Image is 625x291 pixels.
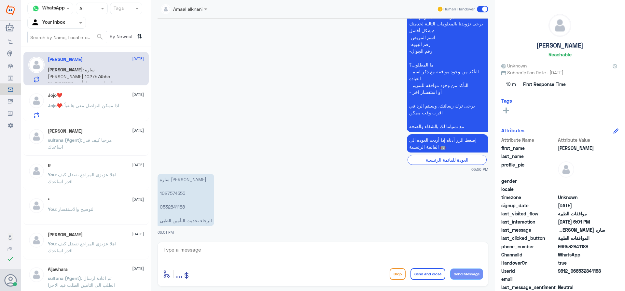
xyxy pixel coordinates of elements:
input: Search by Name, Local etc… [28,31,107,43]
span: [DATE] [132,56,144,62]
i: ⇅ [137,31,142,42]
h5: Aljawhara [48,267,68,272]
span: gender [501,178,557,184]
img: defaultAdmin.png [28,93,45,109]
h5: Ahmad Mansi [48,232,83,238]
span: : اذا ممكن التواصل معي هاتفياً [62,103,119,108]
span: : لتوضيح والاستفسار [56,206,93,212]
span: First Response Time [523,81,566,88]
h5: Ahmed [48,128,83,134]
span: [PERSON_NAME] [48,67,83,72]
button: Avatar [4,274,17,286]
div: Tags [113,5,124,13]
button: ... [176,267,183,281]
span: 0 [558,284,605,291]
img: defaultAdmin.png [28,197,45,214]
span: search [96,33,104,41]
h5: Jojo❤️ [48,93,62,98]
span: last_interaction [501,218,557,225]
span: 2025-06-17T08:14:02.658Z [558,202,605,209]
img: yourInbox.svg [31,18,41,28]
span: : اهلا عزيزي المراجع تفضل كيف اقدر اساعدك [48,172,116,184]
span: 05:56 PM [471,167,488,172]
span: true [558,259,605,266]
span: : تم اعادة ارسال الطلب الى التامين الطلب قيد الاجرا [48,275,115,288]
span: Jojo❤️ [48,103,62,108]
span: : اهلا عزيزي المراجع تفضل كيف اقدر اساعدك [48,241,116,253]
img: defaultAdmin.png [28,163,45,179]
span: Unknown [558,194,605,201]
h5: [PERSON_NAME] [536,42,583,49]
span: موافقات الطبية [558,210,605,217]
span: Subscription Date : [DATE] [501,69,618,76]
span: [DATE] [132,196,144,202]
span: sultana (Agent) [48,275,81,281]
img: defaultAdmin.png [549,14,571,36]
h5: Sara [48,57,83,62]
span: الموافقات الطبية [558,235,605,241]
button: Send and close [410,268,445,280]
span: [DATE] [132,266,144,271]
img: defaultAdmin.png [28,267,45,283]
span: last_message_sentiment [501,284,557,291]
span: null [558,178,605,184]
img: defaultAdmin.png [558,161,574,178]
span: last_message [501,226,557,233]
span: UserId [501,268,557,274]
span: [DATE] [132,162,144,168]
span: email [501,276,557,283]
p: 24/8/2025, 6:01 PM [158,174,214,226]
span: ChannelId [501,251,557,258]
button: search [96,32,104,42]
span: 2025-08-24T15:01:42.921Z [558,218,605,225]
span: [DATE] [132,231,144,237]
button: Send Message [450,269,483,280]
span: 9812_966532841188 [558,268,605,274]
span: profile_pic [501,161,557,176]
span: You [48,241,56,246]
img: defaultAdmin.png [28,232,45,248]
span: sultana (Agent) [48,137,81,143]
span: timezone [501,194,557,201]
h5: ° [48,197,50,203]
h6: Attributes [501,127,524,133]
span: Unknown [501,62,527,69]
span: null [558,276,605,283]
span: 06:01 PM [158,230,174,234]
span: 966532841188 [558,243,605,250]
span: locale [501,186,557,193]
div: العودة للقائمة الرئيسية [408,155,487,165]
span: ساره صالح محمد بن شيحه 1027574555 0532841188 الرجاء تحديث التأمين الطبي [558,226,605,233]
span: [DATE] [132,92,144,97]
span: 10 m [501,79,521,90]
img: Widebot Logo [6,5,15,15]
span: [DATE] [132,127,144,133]
span: Attribute Name [501,137,557,143]
span: Sara [558,145,605,152]
span: Human Handover [443,6,475,12]
i: check [7,255,14,263]
span: null [558,186,605,193]
span: last_visited_flow [501,210,557,217]
p: 24/8/2025, 5:56 PM [407,4,488,132]
span: phone_number [501,243,557,250]
img: defaultAdmin.png [28,57,45,73]
h5: R [48,163,51,168]
span: Attribute Value [558,137,605,143]
span: You [48,206,56,212]
span: HandoverOn [501,259,557,266]
p: 24/8/2025, 5:56 PM [407,134,488,153]
img: defaultAdmin.png [28,128,45,145]
button: Drop [390,268,406,280]
span: 2 [558,251,605,258]
span: ... [176,268,183,280]
span: signup_date [501,202,557,209]
h6: Tags [501,98,512,104]
span: first_name [501,145,557,152]
span: last_clicked_button [501,235,557,241]
span: last_name [501,153,557,160]
img: whatsapp.png [31,4,41,13]
h6: Reachable [549,51,572,57]
span: By Newest [107,31,134,44]
span: You [48,172,56,177]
